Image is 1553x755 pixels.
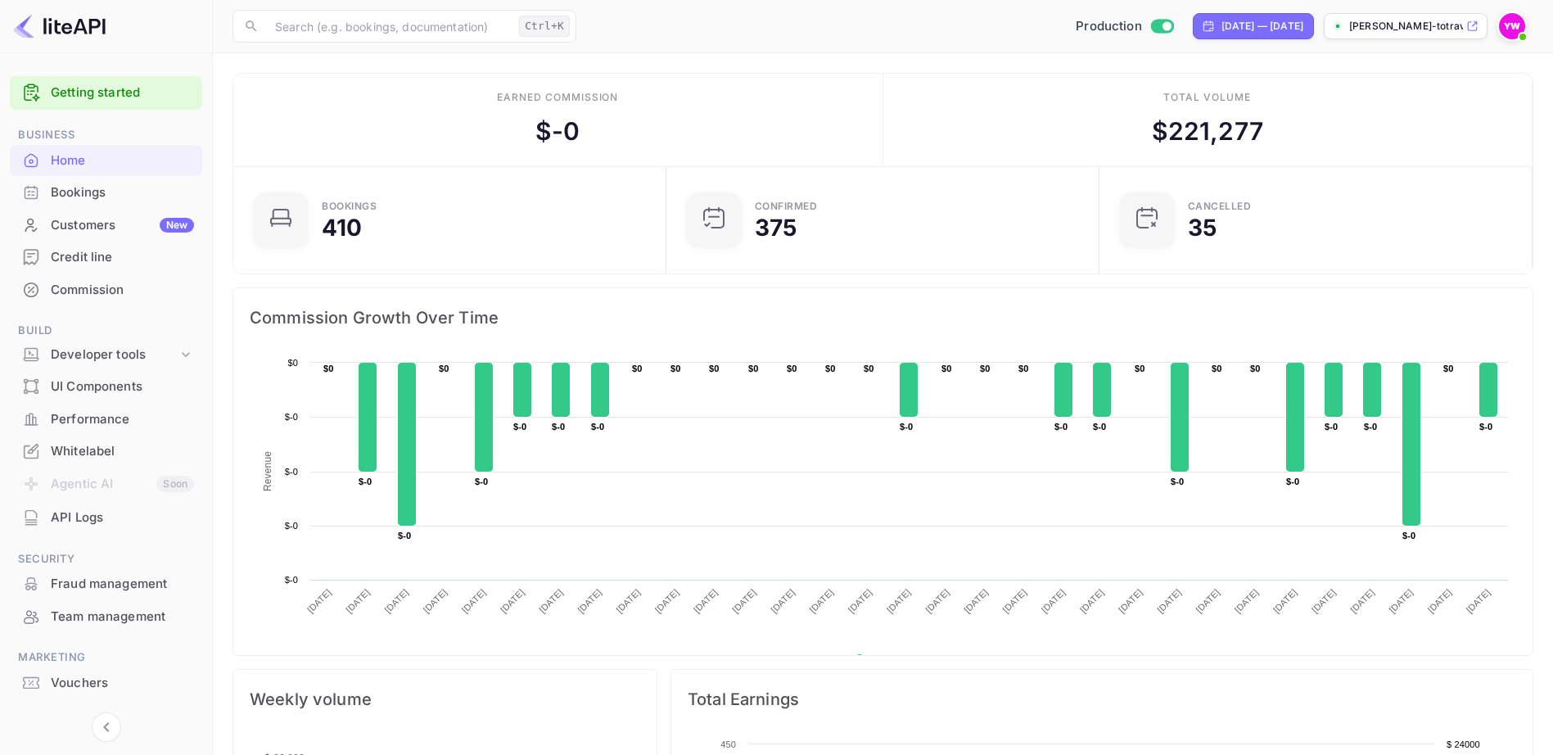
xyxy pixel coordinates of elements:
[10,341,202,369] div: Developer tools
[10,436,202,466] a: Whitelabel
[1479,422,1492,432] text: $-0
[980,364,991,373] text: $0
[10,568,202,599] a: Fraud management
[10,502,202,534] div: API Logs
[1233,587,1261,615] text: [DATE]
[10,550,202,568] span: Security
[285,521,298,531] text: $-0
[439,364,449,373] text: $0
[537,587,565,615] text: [DATE]
[13,13,106,39] img: LiteAPI logo
[962,587,990,615] text: [DATE]
[941,364,952,373] text: $0
[51,674,194,693] div: Vouchers
[10,210,202,240] a: CustomersNew
[1155,587,1183,615] text: [DATE]
[160,218,194,233] div: New
[632,364,643,373] text: $0
[1250,364,1261,373] text: $0
[323,364,334,373] text: $0
[692,587,720,615] text: [DATE]
[382,587,410,615] text: [DATE]
[1402,531,1415,540] text: $-0
[864,364,874,373] text: $0
[10,601,202,631] a: Team management
[51,281,194,300] div: Commission
[287,358,298,368] text: $0
[1364,422,1377,432] text: $-0
[1171,477,1184,486] text: $-0
[285,467,298,477] text: $-0
[10,210,202,242] div: CustomersNew
[51,608,194,626] div: Team management
[10,145,202,175] a: Home
[51,575,194,594] div: Fraud management
[1447,739,1480,749] text: $ 24000
[1117,587,1144,615] text: [DATE]
[1040,587,1068,615] text: [DATE]
[870,654,912,666] text: Revenue
[10,601,202,633] div: Team management
[51,248,194,267] div: Credit line
[846,587,874,615] text: [DATE]
[10,126,202,144] span: Business
[688,686,1516,712] span: Total Earnings
[10,371,202,401] a: UI Components
[92,712,121,742] button: Collapse navigation
[1193,13,1314,39] div: Click to change the date range period
[51,410,194,429] div: Performance
[10,568,202,600] div: Fraud management
[653,587,681,615] text: [DATE]
[1387,587,1415,615] text: [DATE]
[51,183,194,202] div: Bookings
[1069,17,1180,36] div: Switch to Sandbox mode
[1000,587,1028,615] text: [DATE]
[250,686,640,712] span: Weekly volume
[250,305,1516,331] span: Commission Growth Over Time
[1188,201,1252,211] div: CANCELLED
[10,404,202,434] a: Performance
[422,587,449,615] text: [DATE]
[1093,422,1106,432] text: $-0
[51,377,194,396] div: UI Components
[10,667,202,698] a: Vouchers
[755,216,797,239] div: 375
[1194,587,1221,615] text: [DATE]
[305,587,333,615] text: [DATE]
[885,587,913,615] text: [DATE]
[10,242,202,274] div: Credit line
[10,274,202,306] div: Commission
[398,531,411,540] text: $-0
[1212,364,1222,373] text: $0
[10,177,202,207] a: Bookings
[475,477,488,486] text: $-0
[535,113,580,150] div: $ -0
[1054,422,1068,432] text: $-0
[1078,587,1106,615] text: [DATE]
[900,422,913,432] text: $-0
[51,84,194,102] a: Getting started
[10,502,202,532] a: API Logs
[1443,364,1454,373] text: $0
[1426,587,1454,615] text: [DATE]
[10,322,202,340] span: Build
[344,587,372,615] text: [DATE]
[1325,422,1338,432] text: $-0
[262,451,273,491] text: Revenue
[10,145,202,177] div: Home
[1018,364,1029,373] text: $0
[285,575,298,585] text: $-0
[1465,587,1492,615] text: [DATE]
[1499,13,1525,39] img: Yahav Winkler
[10,404,202,436] div: Performance
[322,201,377,211] div: Bookings
[923,587,951,615] text: [DATE]
[755,201,818,211] div: Confirmed
[1349,19,1463,34] p: [PERSON_NAME]-totravel...
[807,587,835,615] text: [DATE]
[519,16,570,37] div: Ctrl+K
[576,587,603,615] text: [DATE]
[615,587,643,615] text: [DATE]
[499,587,526,615] text: [DATE]
[265,10,512,43] input: Search (e.g. bookings, documentation)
